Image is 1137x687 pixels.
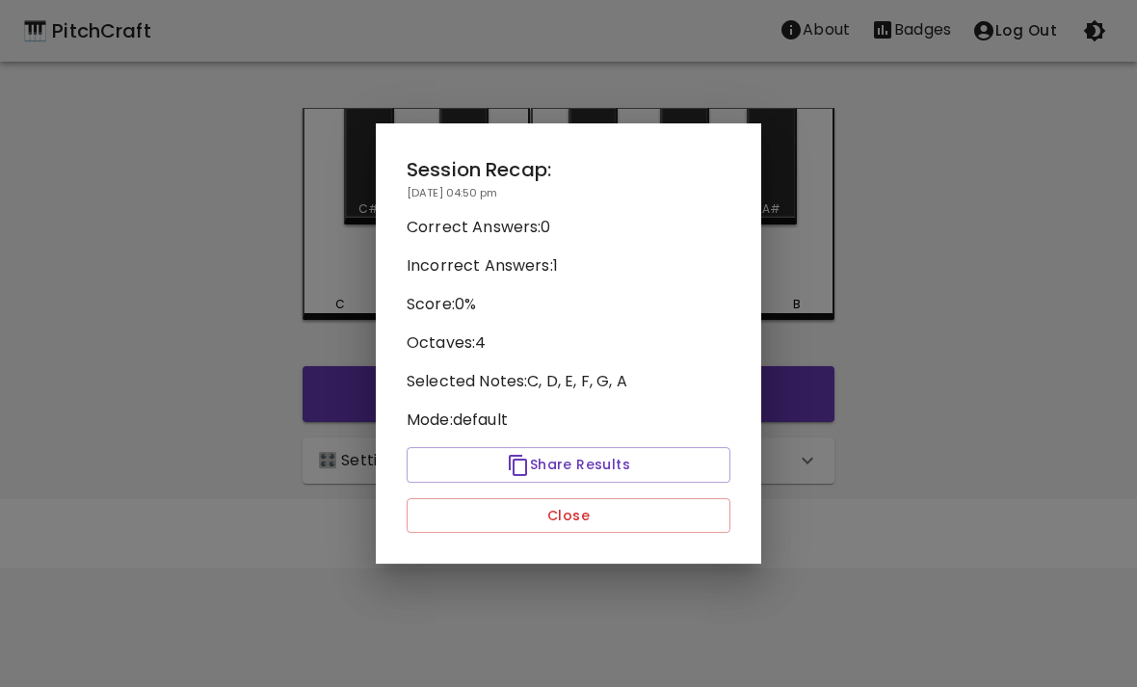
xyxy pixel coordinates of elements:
[407,331,730,355] p: Octaves: 4
[407,185,730,201] p: [DATE] 04:50 pm
[407,498,730,534] button: Close
[407,293,730,316] p: Score: 0 %
[407,409,730,432] p: Mode: default
[407,254,730,277] p: Incorrect Answers: 1
[407,370,730,393] p: Selected Notes: C, D, E, F, G, A
[407,447,730,483] button: Share Results
[407,154,730,185] h2: Session Recap:
[407,216,730,239] p: Correct Answers: 0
